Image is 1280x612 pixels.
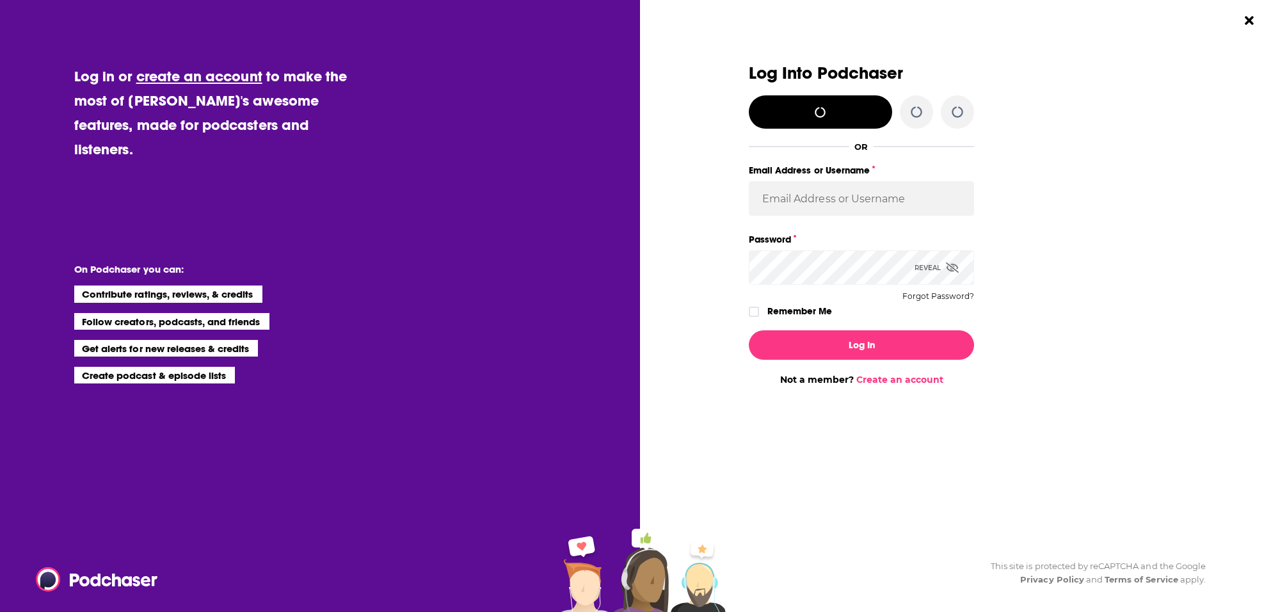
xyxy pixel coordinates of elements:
[767,303,832,319] label: Remember Me
[1020,574,1084,584] a: Privacy Policy
[74,286,262,302] li: Contribute ratings, reviews, & credits
[749,162,974,179] label: Email Address or Username
[749,330,974,360] button: Log In
[749,374,974,385] div: Not a member?
[74,313,269,330] li: Follow creators, podcasts, and friends
[74,340,258,357] li: Get alerts for new releases & credits
[749,231,974,248] label: Password
[36,567,159,592] img: Podchaser - Follow, Share and Rate Podcasts
[902,292,974,301] button: Forgot Password?
[136,67,262,85] a: create an account
[854,141,868,152] div: OR
[74,263,330,275] li: On Podchaser you can:
[980,560,1206,586] div: This site is protected by reCAPTCHA and the Google and apply.
[74,367,235,383] li: Create podcast & episode lists
[36,567,148,592] a: Podchaser - Follow, Share and Rate Podcasts
[1105,574,1178,584] a: Terms of Service
[856,374,943,385] a: Create an account
[749,181,974,216] input: Email Address or Username
[1237,8,1261,33] button: Close Button
[749,64,974,83] h3: Log Into Podchaser
[915,250,959,285] div: Reveal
